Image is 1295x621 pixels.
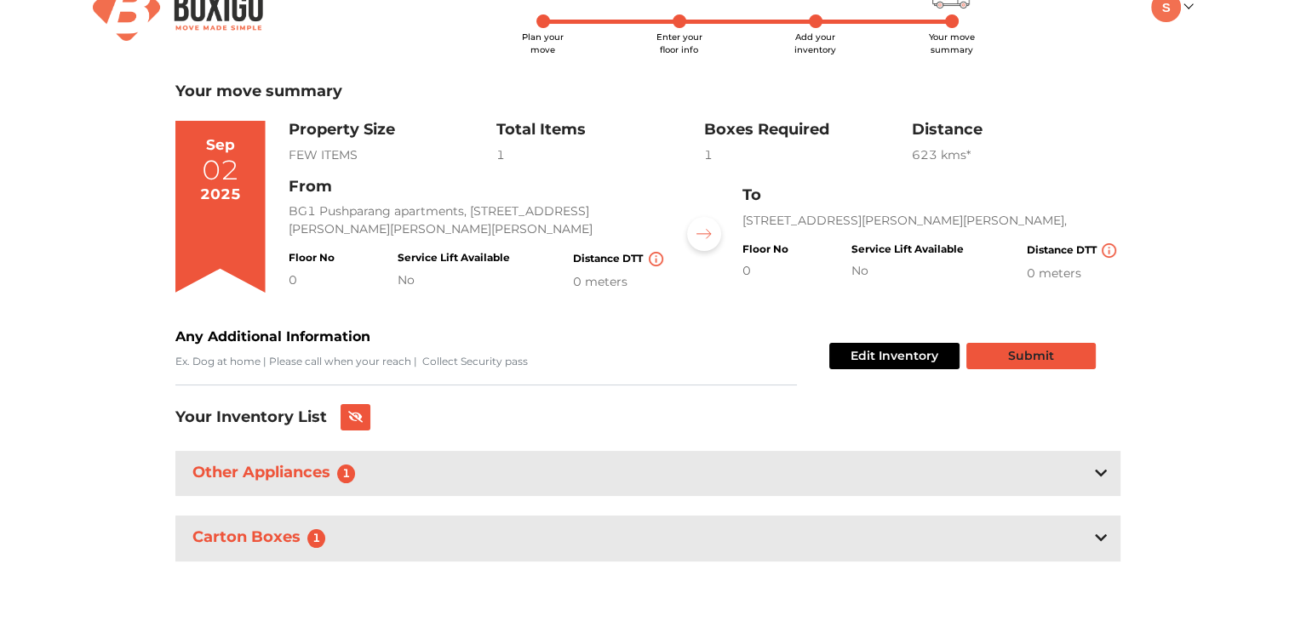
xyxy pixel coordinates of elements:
div: 1 [496,146,704,164]
div: No [398,271,510,289]
div: 623 km s* [912,146,1120,164]
h4: Service Lift Available [398,252,510,264]
h3: Property Size [289,121,496,140]
h4: Floor No [289,252,335,264]
button: Edit Inventory [829,343,960,369]
h3: Your move summary [175,83,1120,101]
h3: Other Appliances [189,460,366,487]
h3: Total Items [496,121,704,140]
h4: Service Lift Available [851,243,963,255]
h4: Distance DTT [573,252,667,266]
span: 1 [337,464,356,483]
button: Submit [966,343,1096,369]
span: Enter your floor info [656,31,702,55]
h3: To [742,186,1120,205]
p: [STREET_ADDRESS][PERSON_NAME][PERSON_NAME], [742,212,1120,230]
h3: From [289,178,667,197]
h3: Distance [912,121,1120,140]
div: Sep [206,134,235,157]
div: 0 [742,262,788,280]
h4: Distance DTT [1026,243,1120,258]
h4: Floor No [742,243,788,255]
span: Add your inventory [794,31,836,55]
h3: Your Inventory List [175,408,327,427]
div: FEW ITEMS [289,146,496,164]
h3: Boxes Required [704,121,912,140]
span: Plan your move [522,31,564,55]
b: Any Additional Information [175,328,370,345]
div: No [851,262,963,280]
p: BG1 Pushparang apartments, [STREET_ADDRESS][PERSON_NAME][PERSON_NAME][PERSON_NAME] [289,202,667,238]
div: 0 meters [1026,265,1120,282]
div: 2025 [200,184,241,206]
div: 0 meters [573,273,667,291]
div: 02 [202,157,239,184]
span: 1 [307,529,326,548]
h3: Carton Boxes [189,525,336,551]
span: Your move summary [929,31,975,55]
div: 0 [289,271,335,289]
div: 1 [704,146,912,164]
